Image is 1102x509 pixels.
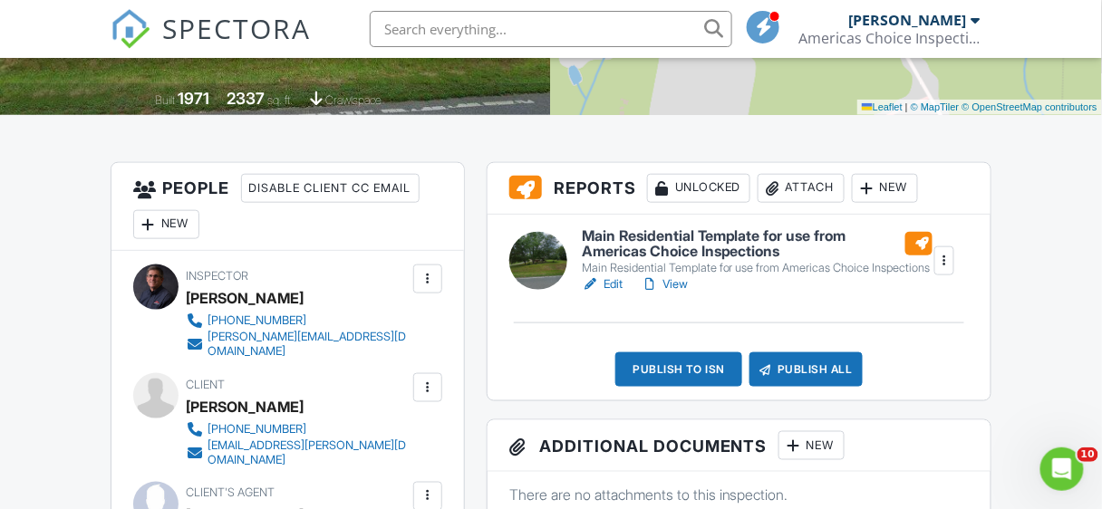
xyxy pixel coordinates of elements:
[848,11,966,29] div: [PERSON_NAME]
[187,378,226,391] span: Client
[187,284,304,312] div: [PERSON_NAME]
[641,275,688,293] a: View
[905,101,908,112] span: |
[582,275,623,293] a: Edit
[111,9,150,49] img: The Best Home Inspection Software - Spectora
[241,174,420,203] div: Disable Client CC Email
[111,24,312,62] a: SPECTORA
[187,312,409,330] a: [PHONE_NUMBER]
[208,330,409,359] div: [PERSON_NAME][EMAIL_ADDRESS][DOMAIN_NAME]
[227,89,265,108] div: 2337
[187,330,409,359] a: [PERSON_NAME][EMAIL_ADDRESS][DOMAIN_NAME]
[911,101,960,112] a: © MapTiler
[582,228,933,276] a: Main Residential Template for use from Americas Choice Inspections Main Residential Template for ...
[778,431,845,460] div: New
[1078,447,1098,462] span: 10
[370,11,732,47] input: Search everything...
[208,422,307,437] div: [PHONE_NUMBER]
[798,29,980,47] div: Americas Choice Inspections - Triad
[509,485,969,505] p: There are no attachments to this inspection.
[758,174,845,203] div: Attach
[187,486,275,500] span: Client's Agent
[187,438,409,467] a: [EMAIL_ADDRESS][PERSON_NAME][DOMAIN_NAME]
[488,163,991,215] h3: Reports
[155,93,175,107] span: Built
[133,210,199,239] div: New
[208,438,409,467] div: [EMAIL_ADDRESS][PERSON_NAME][DOMAIN_NAME]
[488,420,991,472] h3: Additional Documents
[187,420,409,438] a: [PHONE_NUMBER]
[111,163,464,251] h3: People
[862,101,903,112] a: Leaflet
[187,269,249,283] span: Inspector
[582,261,933,275] div: Main Residential Template for use from Americas Choice Inspections
[749,352,863,387] div: Publish All
[178,89,209,108] div: 1971
[962,101,1097,112] a: © OpenStreetMap contributors
[615,352,742,387] div: Publish to ISN
[325,93,382,107] span: crawlspace
[1040,447,1084,491] iframe: Intercom live chat
[187,393,304,420] div: [PERSON_NAME]
[582,228,933,260] h6: Main Residential Template for use from Americas Choice Inspections
[267,93,293,107] span: sq. ft.
[647,174,750,203] div: Unlocked
[208,313,307,328] div: [PHONE_NUMBER]
[852,174,918,203] div: New
[163,9,312,47] span: SPECTORA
